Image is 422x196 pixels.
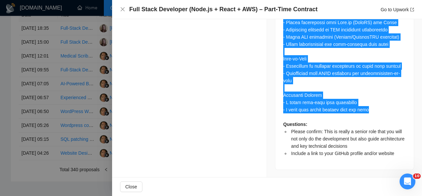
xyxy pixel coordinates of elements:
[120,7,125,12] span: close
[413,174,421,179] span: 10
[283,122,307,127] strong: Questions:
[291,151,394,156] span: Include a link to your GitHub profile and/or website
[129,5,317,14] h4: Full Stack Developer (Node.js + React + AWS) – Part-Time Contract
[125,183,137,190] span: Close
[120,181,142,192] button: Close
[400,174,415,189] iframe: Intercom live chat
[380,7,414,12] a: Go to Upworkexport
[120,7,125,12] button: Close
[410,8,414,12] span: export
[291,129,405,149] span: Please confirm: This is really a senior role that you will not only do the development but also g...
